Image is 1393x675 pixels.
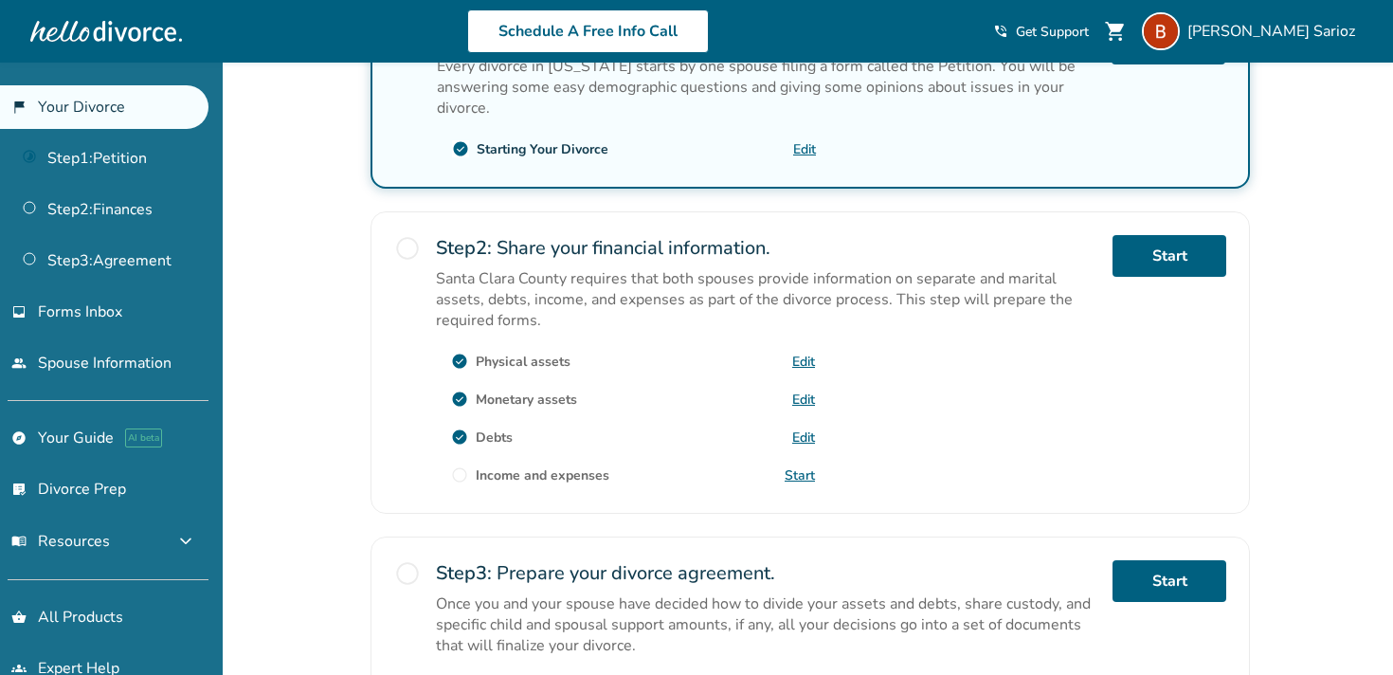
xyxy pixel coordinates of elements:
[38,301,122,322] span: Forms Inbox
[1104,20,1127,43] span: shopping_cart
[394,560,421,587] span: radio_button_unchecked
[11,531,110,552] span: Resources
[476,391,577,409] div: Monetary assets
[793,140,816,158] a: Edit
[1113,560,1226,602] a: Start
[451,353,468,370] span: check_circle
[785,466,815,484] a: Start
[993,23,1089,41] a: phone_in_talkGet Support
[1016,23,1089,41] span: Get Support
[11,100,27,115] span: flag_2
[436,560,1097,586] h2: Prepare your divorce agreement.
[476,353,570,371] div: Physical assets
[993,24,1008,39] span: phone_in_talk
[467,9,709,53] a: Schedule A Free Info Call
[11,356,27,371] span: people
[394,235,421,262] span: radio_button_unchecked
[436,560,492,586] strong: Step 3 :
[451,391,468,408] span: check_circle
[436,235,492,261] strong: Step 2 :
[792,391,815,409] a: Edit
[476,429,513,447] div: Debts
[11,534,27,549] span: menu_book
[11,304,27,319] span: inbox
[1142,12,1180,50] img: Berk Sa
[11,430,27,446] span: explore
[477,140,608,158] div: Starting Your Divorce
[476,466,609,484] div: Income and expenses
[174,530,197,553] span: expand_more
[436,235,1097,261] h2: Share your financial information.
[451,466,468,483] span: radio_button_unchecked
[1113,235,1226,277] a: Start
[11,610,27,625] span: shopping_basket
[436,593,1097,656] p: Once you and your spouse have decided how to divide your assets and debts, share custody, and spe...
[792,353,815,371] a: Edit
[125,429,162,447] span: AI beta
[792,429,815,447] a: Edit
[1298,584,1393,675] iframe: Chat Widget
[451,429,468,446] span: check_circle
[11,482,27,497] span: list_alt_check
[437,56,1096,119] p: Every divorce in [US_STATE] starts by one spouse filing a form called the Petition. You will be a...
[1187,21,1363,42] span: [PERSON_NAME] Sarioz
[452,140,469,157] span: check_circle
[436,268,1097,331] p: Santa Clara County requires that both spouses provide information on separate and marital assets,...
